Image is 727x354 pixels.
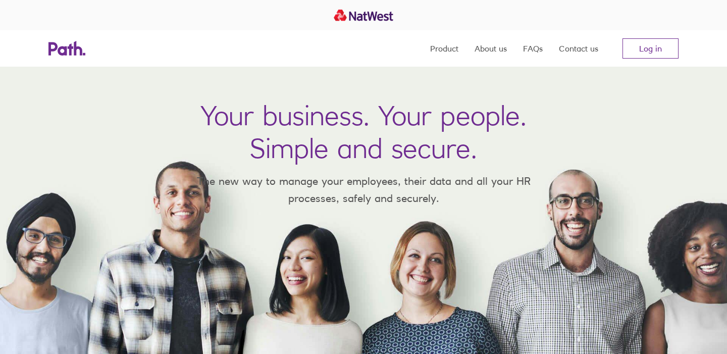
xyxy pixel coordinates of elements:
h1: Your business. Your people. Simple and secure. [200,99,527,165]
a: Contact us [559,30,598,67]
a: Log in [622,38,679,59]
a: Product [430,30,458,67]
a: About us [475,30,507,67]
a: FAQs [523,30,543,67]
p: The new way to manage your employees, their data and all your HR processes, safely and securely. [182,173,545,207]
